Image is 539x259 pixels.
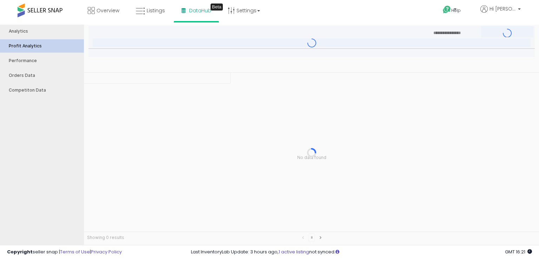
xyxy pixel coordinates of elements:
[91,248,122,255] a: Privacy Policy
[9,19,82,24] div: Profit Analytics
[7,248,33,255] strong: Copyright
[451,7,461,13] span: Help
[211,4,223,11] div: Tooltip anchor
[97,7,119,14] span: Overview
[189,7,211,14] span: DataHub
[9,48,82,53] div: Orders Data
[480,5,521,21] a: Hi [PERSON_NAME]
[191,249,532,255] div: Last InventoryLab Update: 3 hours ago, not synced.
[307,124,316,133] div: Progress circle
[490,5,516,12] span: Hi [PERSON_NAME]
[147,7,165,14] span: Listings
[442,5,451,14] i: Get Help
[9,34,82,39] div: Performance
[60,248,90,255] a: Terms of Use
[505,248,532,255] span: 2025-09-7 16:21 GMT
[84,34,539,223] div: Table toolbar
[9,4,82,9] div: Analytics
[9,63,82,68] div: Competiton Data
[7,249,122,255] div: seller snap | |
[279,248,309,255] a: 1 active listing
